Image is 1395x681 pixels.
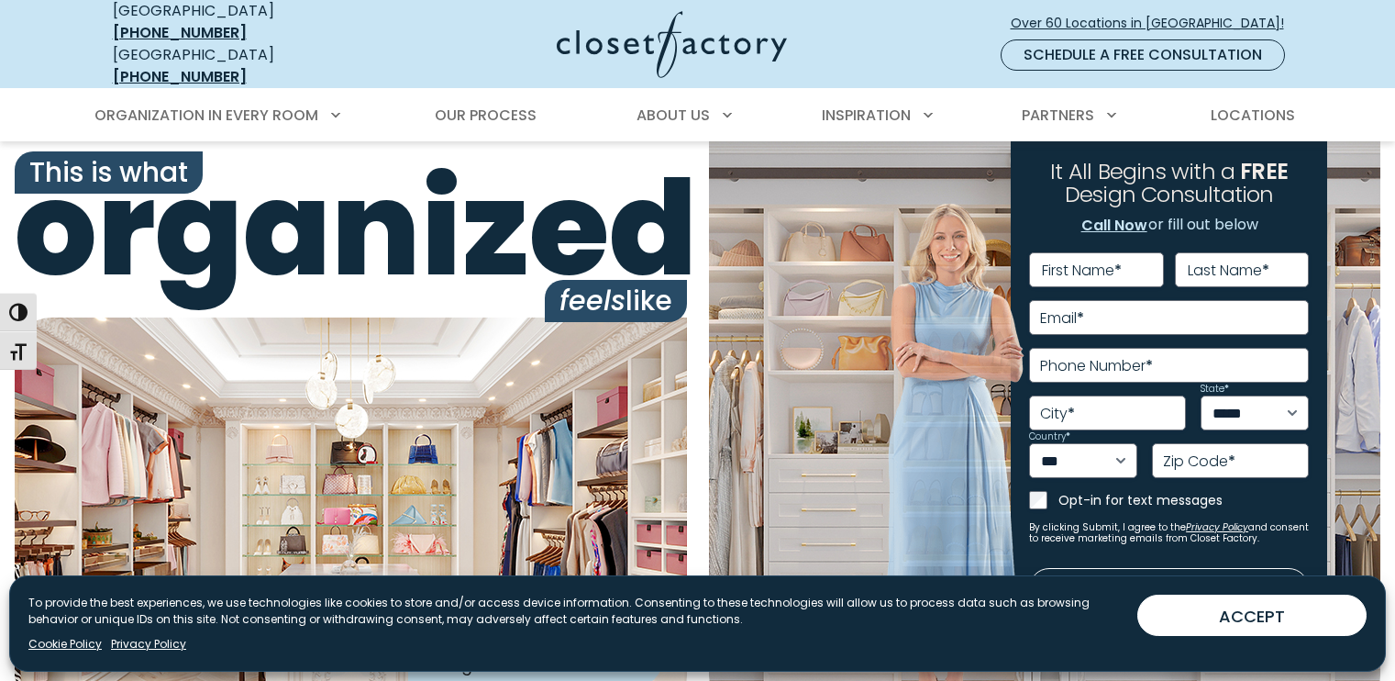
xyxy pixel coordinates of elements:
span: organized [15,164,687,295]
i: feels [559,281,626,320]
a: [PHONE_NUMBER] [113,66,247,87]
span: Our Process [435,105,537,126]
a: [PHONE_NUMBER] [113,22,247,43]
span: like [545,280,687,322]
img: Closet Factory Logo [557,11,787,78]
span: About Us [637,105,710,126]
p: To provide the best experiences, we use technologies like cookies to store and/or access device i... [28,595,1123,628]
span: Organization in Every Room [94,105,318,126]
span: Partners [1022,105,1094,126]
a: Schedule a Free Consultation [1001,39,1285,71]
nav: Primary Menu [82,90,1314,141]
span: Inspiration [822,105,911,126]
a: Cookie Policy [28,636,102,653]
button: ACCEPT [1137,595,1367,636]
span: Over 60 Locations in [GEOGRAPHIC_DATA]! [1011,14,1299,33]
span: Locations [1211,105,1295,126]
a: Over 60 Locations in [GEOGRAPHIC_DATA]! [1010,7,1300,39]
a: Privacy Policy [111,636,186,653]
div: [GEOGRAPHIC_DATA] [113,44,379,88]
